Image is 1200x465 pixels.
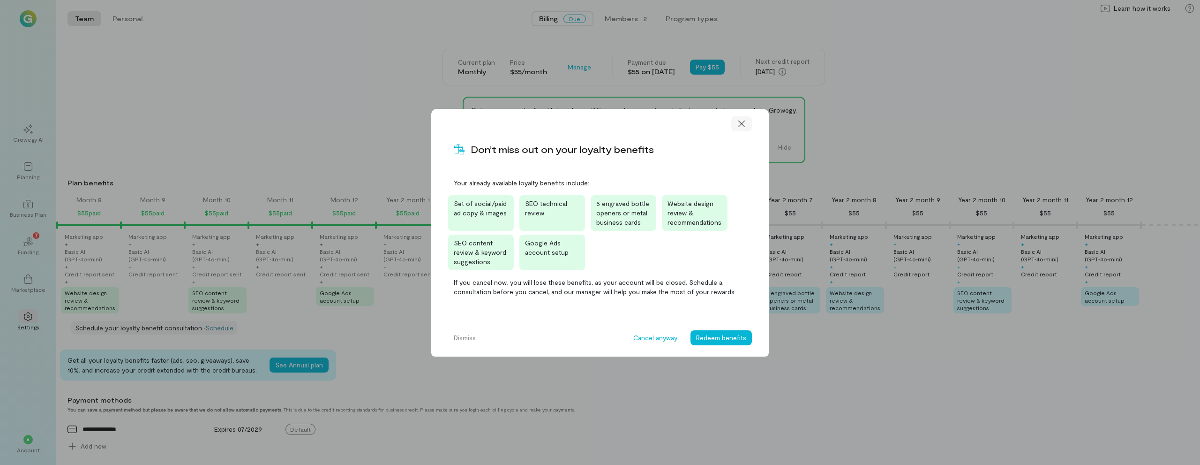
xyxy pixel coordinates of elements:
div: Don’t miss out on your loyalty benefits [471,143,654,156]
span: Your already available loyalty benefits include: [454,178,746,188]
button: Dismiss [448,330,481,345]
span: 5 engraved bottle openers or metal business cards [596,199,649,226]
button: Redeem benefits [690,330,752,345]
span: Website design review & recommendations [667,199,721,226]
span: Set of social/paid ad copy & images [454,199,507,217]
button: Cancel anyway [628,330,683,345]
span: SEO content review & keyword suggestions [454,239,506,266]
span: If you cancel now, you will lose these benefits, as your account will be closed. Schedule a consu... [454,278,746,297]
span: SEO technical review [525,199,567,217]
span: Google Ads account setup [525,239,569,256]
